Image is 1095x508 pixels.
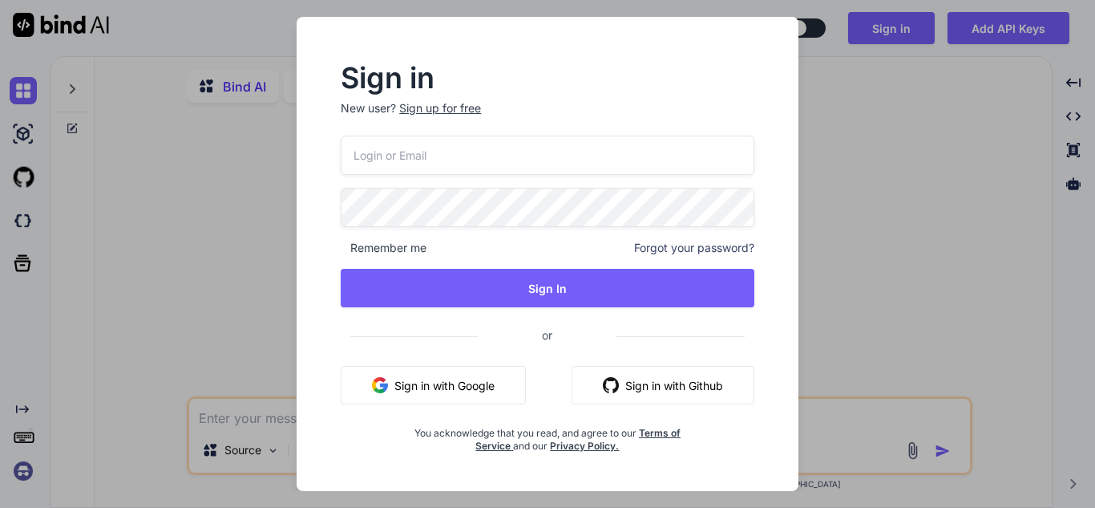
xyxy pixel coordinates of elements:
img: google [372,377,388,393]
button: Sign in with Github [572,366,754,404]
p: New user? [341,100,754,136]
h2: Sign in [341,65,754,91]
div: Sign up for free [399,100,481,116]
input: Login or Email [341,136,754,175]
a: Privacy Policy. [550,440,619,452]
button: Sign In [341,269,754,307]
span: or [478,315,616,355]
span: Remember me [341,240,426,256]
img: github [603,377,619,393]
span: Forgot your password? [634,240,754,256]
div: You acknowledge that you read, and agree to our and our [410,417,685,453]
a: Terms of Service [475,427,681,452]
button: Sign in with Google [341,366,526,404]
